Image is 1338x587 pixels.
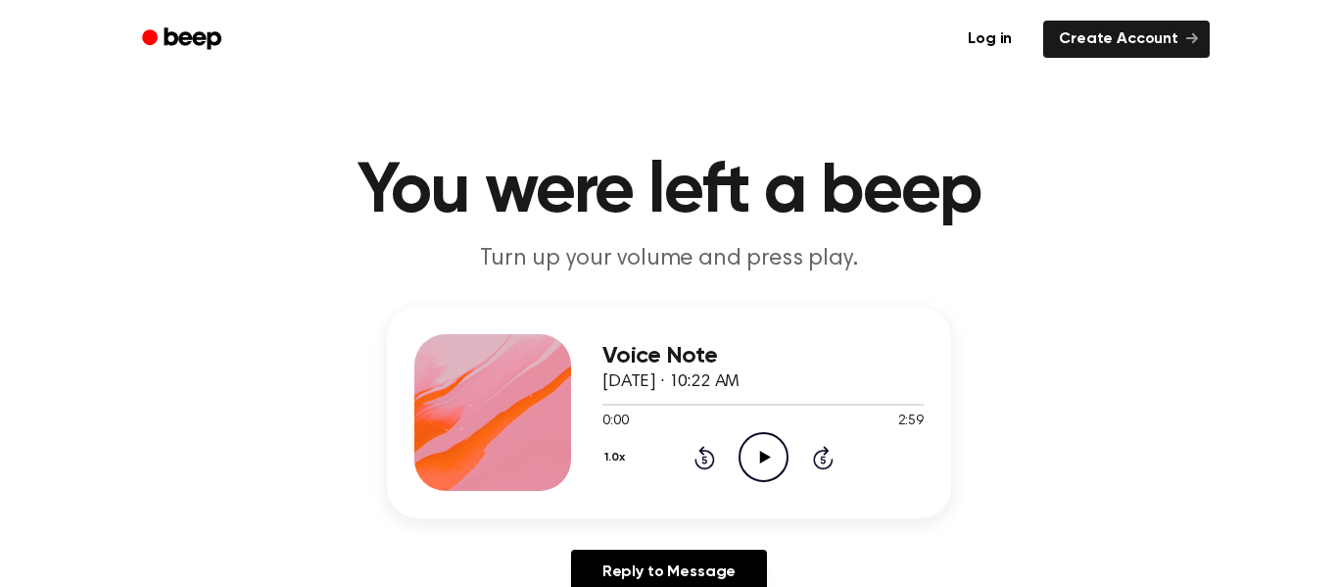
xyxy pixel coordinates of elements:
span: 2:59 [898,412,924,432]
button: 1.0x [602,441,632,474]
p: Turn up your volume and press play. [293,243,1045,275]
span: [DATE] · 10:22 AM [602,373,740,391]
h3: Voice Note [602,343,924,369]
span: 0:00 [602,412,628,432]
a: Beep [128,21,239,59]
a: Create Account [1043,21,1210,58]
h1: You were left a beep [167,157,1171,227]
a: Log in [948,17,1031,62]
